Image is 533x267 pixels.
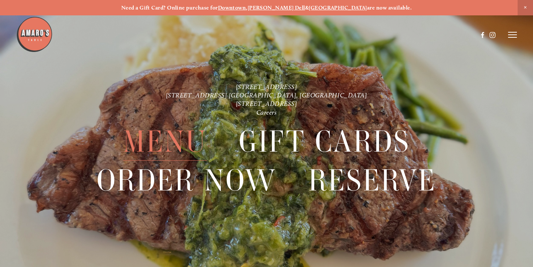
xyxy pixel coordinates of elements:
a: Downtown [218,4,246,11]
a: [PERSON_NAME] Dell [248,4,305,11]
strong: , [246,4,247,11]
span: Menu [123,122,207,160]
strong: & [305,4,309,11]
a: [STREET_ADDRESS] [236,100,297,107]
a: Careers [256,108,277,116]
span: Gift Cards [239,122,410,160]
a: Reserve [308,161,436,199]
span: Order Now [97,161,277,200]
strong: Need a Gift Card? Online purchase for [121,4,218,11]
img: Amaro's Table [16,16,53,53]
strong: are now available. [367,4,412,11]
a: [GEOGRAPHIC_DATA] [309,4,367,11]
a: Order Now [97,161,277,199]
a: Gift Cards [239,122,410,160]
span: Reserve [308,161,436,200]
a: [STREET_ADDRESS] [236,82,297,90]
a: Menu [123,122,207,160]
a: [STREET_ADDRESS] [GEOGRAPHIC_DATA], [GEOGRAPHIC_DATA] [166,91,367,99]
